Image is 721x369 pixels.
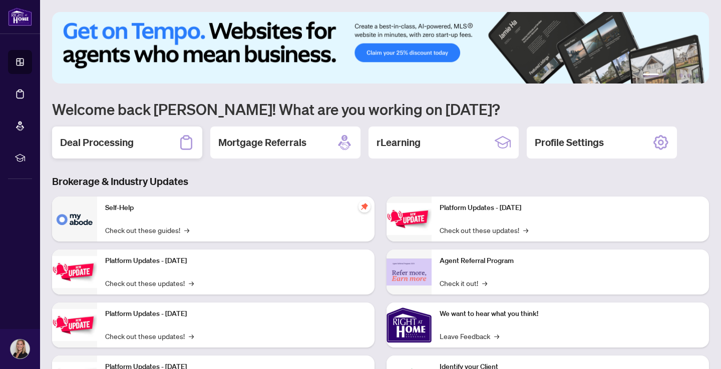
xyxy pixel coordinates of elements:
span: → [523,224,528,235]
img: Platform Updates - July 21, 2025 [52,309,97,340]
span: pushpin [358,200,371,212]
h2: Profile Settings [535,135,604,149]
span: → [189,330,194,341]
img: Self-Help [52,196,97,241]
h2: Mortgage Referrals [218,135,306,149]
a: Leave Feedback→ [440,330,499,341]
img: logo [8,7,32,26]
p: Platform Updates - [DATE] [105,255,367,266]
a: Check out these updates!→ [105,277,194,288]
span: → [494,330,499,341]
button: Open asap [681,334,711,364]
h1: Welcome back [PERSON_NAME]! What are you working on [DATE]? [52,99,709,118]
a: Check out these guides!→ [105,224,189,235]
p: Agent Referral Program [440,255,701,266]
h2: rLearning [377,135,421,149]
button: 1 [643,73,659,77]
img: Profile Icon [11,339,30,358]
span: → [482,277,487,288]
button: 6 [695,73,699,77]
p: Self-Help [105,202,367,213]
a: Check it out!→ [440,277,487,288]
h2: Deal Processing [60,135,134,149]
a: Check out these updates!→ [440,224,528,235]
span: → [184,224,189,235]
a: Check out these updates!→ [105,330,194,341]
img: Platform Updates - September 16, 2025 [52,256,97,287]
img: Agent Referral Program [387,258,432,286]
img: We want to hear what you think! [387,302,432,347]
button: 2 [663,73,667,77]
img: Platform Updates - June 23, 2025 [387,203,432,234]
p: Platform Updates - [DATE] [440,202,701,213]
h3: Brokerage & Industry Updates [52,174,709,188]
button: 5 [687,73,691,77]
p: Platform Updates - [DATE] [105,308,367,319]
img: Slide 0 [52,12,709,83]
button: 3 [671,73,675,77]
span: → [189,277,194,288]
p: We want to hear what you think! [440,308,701,319]
button: 4 [679,73,683,77]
